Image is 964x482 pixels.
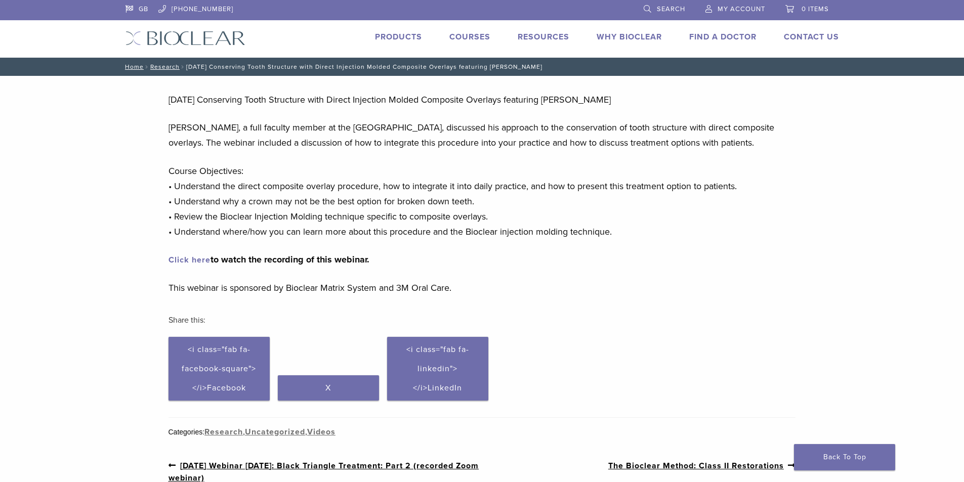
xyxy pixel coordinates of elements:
[169,163,796,239] p: Course Objectives: • Understand the direct composite overlay procedure, how to integrate it into ...
[245,427,305,437] a: Uncategorized
[169,337,270,401] a: <i class="fab fa-facebook-square"></i>Facebook
[802,5,829,13] span: 0 items
[794,444,895,470] a: Back To Top
[180,64,186,69] span: /
[169,280,796,295] p: This webinar is sponsored by Bioclear Matrix System and 3M Oral Care.
[375,32,422,42] a: Products
[169,308,796,332] h3: Share this:
[204,427,243,437] a: Research
[150,63,180,70] a: Research
[325,383,331,393] span: X
[169,92,796,107] p: [DATE] Conserving Tooth Structure with Direct Injection Molded Composite Overlays featuring [PERS...
[125,31,245,46] img: Bioclear
[689,32,757,42] a: Find A Doctor
[608,459,796,472] a: The Bioclear Method: Class II Restorations
[118,58,847,76] nav: [DATE] Conserving Tooth Structure with Direct Injection Molded Composite Overlays featuring [PERS...
[169,426,796,438] div: Categories: , ,
[182,344,256,393] span: <i class="fab fa-facebook-square"></i>Facebook
[406,344,469,393] span: <i class="fab fa-linkedin"></i>LinkedIn
[597,32,662,42] a: Why Bioclear
[144,64,150,69] span: /
[169,254,369,265] strong: to watch the recording of this webinar.
[784,32,839,42] a: Contact Us
[718,5,765,13] span: My Account
[169,255,211,265] a: undefined (opens in a new tab)
[307,427,336,437] a: Videos
[278,375,379,401] a: X
[169,120,796,150] p: [PERSON_NAME], a full faculty member at the [GEOGRAPHIC_DATA], discussed his approach to the cons...
[657,5,685,13] span: Search
[518,32,569,42] a: Resources
[387,337,488,401] a: <i class="fab fa-linkedin"></i>LinkedIn
[449,32,490,42] a: Courses
[122,63,144,70] a: Home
